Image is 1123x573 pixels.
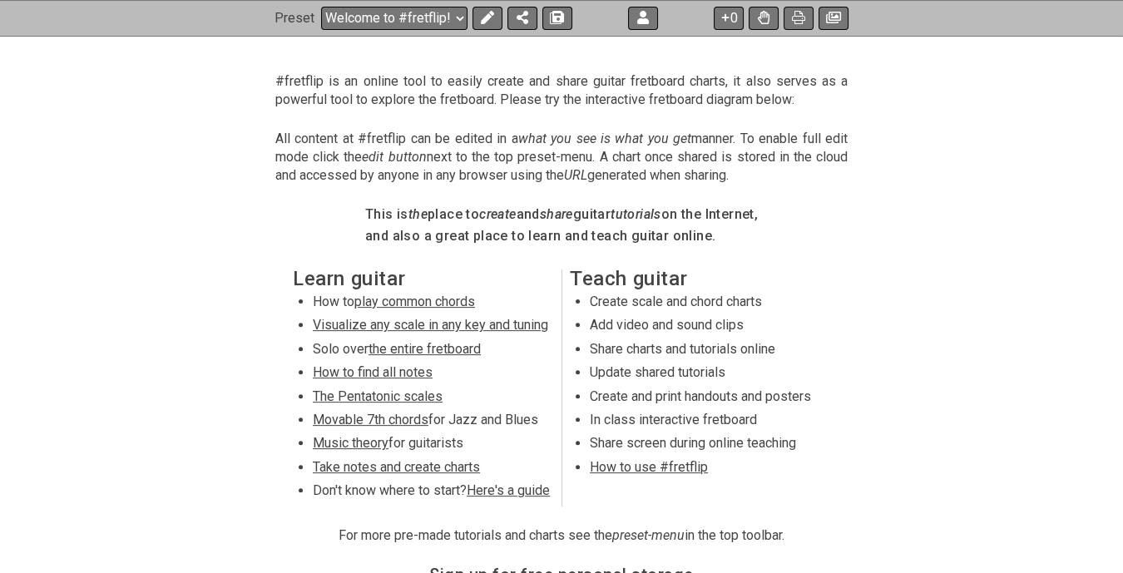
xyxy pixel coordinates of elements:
[590,411,827,434] li: In class interactive fretboard
[518,131,692,146] em: what you see is what you get
[369,341,481,357] span: the entire fretboard
[612,527,685,543] em: preset-menu
[611,206,661,222] em: tutorials
[749,7,779,30] button: Toggle Dexterity for all fretkits
[507,7,537,30] button: Share Preset
[714,7,744,30] button: 0
[590,363,827,387] li: Update shared tutorials
[313,388,443,404] span: The Pentatonic scales
[467,482,550,498] span: Here's a guide
[542,7,572,30] button: Save As (makes a copy)
[313,364,433,380] span: How to find all notes
[313,412,428,427] span: Movable 7th chords
[819,7,848,30] button: Create image
[313,317,548,333] span: Visualize any scale in any key and tuning
[472,7,502,30] button: Edit Preset
[313,434,550,457] li: for guitarists
[275,130,848,185] p: All content at #fretflip can be edited in a manner. To enable full edit mode click the next to th...
[339,526,784,545] p: For more pre-made tutorials and charts see the in the top toolbar.
[313,340,550,363] li: Solo over
[293,269,553,288] h2: Learn guitar
[313,482,550,505] li: Don't know where to start?
[590,340,827,363] li: Share charts and tutorials online
[590,293,827,316] li: Create scale and chord charts
[628,7,658,30] button: Logout
[313,411,550,434] li: for Jazz and Blues
[365,227,758,245] h4: and also a great place to learn and teach guitar online.
[590,388,827,411] li: Create and print handouts and posters
[784,7,814,30] button: Print
[313,435,388,451] span: Music theory
[275,11,314,27] span: Preset
[275,72,848,110] p: #fretflip is an online tool to easily create and share guitar fretboard charts, it also serves as...
[408,206,428,222] em: the
[564,167,587,183] em: URL
[590,459,708,475] span: How to use #fretflip
[354,294,475,309] span: play common chords
[590,434,827,457] li: Share screen during online teaching
[313,293,550,316] li: How to
[479,206,516,222] em: create
[590,316,827,339] li: Add video and sound clips
[365,205,758,224] h4: This is place to and guitar on the Internet,
[540,206,573,222] em: share
[362,149,426,165] em: edit button
[321,7,468,30] select: Preset
[313,459,480,475] span: Take notes and create charts
[570,269,830,288] h2: Teach guitar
